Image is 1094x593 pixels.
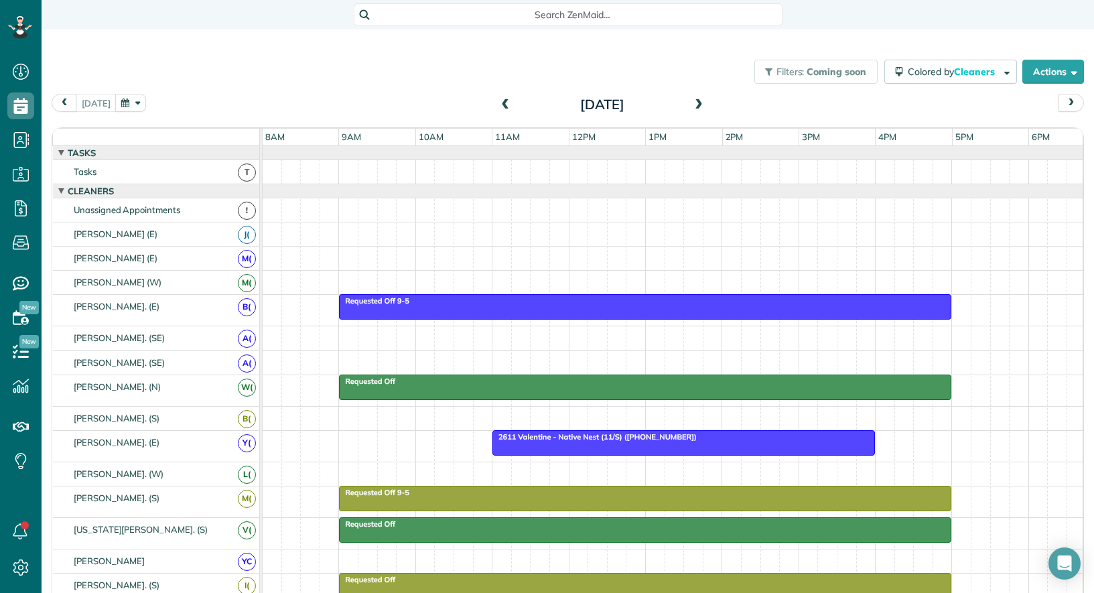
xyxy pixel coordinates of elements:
[263,131,287,142] span: 8am
[238,553,256,571] span: YC
[954,66,997,78] span: Cleaners
[776,66,805,78] span: Filters:
[238,250,256,268] span: M(
[71,437,162,448] span: [PERSON_NAME]. (E)
[19,335,39,348] span: New
[646,131,669,142] span: 1pm
[238,434,256,452] span: Y(
[807,66,867,78] span: Coming soon
[338,575,396,584] span: Requested Off
[908,66,1000,78] span: Colored by
[238,354,256,373] span: A(
[338,519,396,529] span: Requested Off
[71,381,163,392] span: [PERSON_NAME]. (N)
[416,131,446,142] span: 10am
[65,147,98,158] span: Tasks
[71,492,162,503] span: [PERSON_NAME]. (S)
[338,488,410,497] span: Requested Off 9-5
[519,97,686,112] h2: [DATE]
[238,202,256,220] span: !
[1022,60,1084,84] button: Actions
[19,301,39,314] span: New
[338,377,396,386] span: Requested Off
[71,204,183,215] span: Unassigned Appointments
[71,228,160,239] span: [PERSON_NAME] (E)
[71,166,99,177] span: Tasks
[339,131,364,142] span: 9am
[71,277,164,287] span: [PERSON_NAME] (W)
[238,163,256,182] span: T
[71,413,162,423] span: [PERSON_NAME]. (S)
[76,94,117,112] button: [DATE]
[953,131,976,142] span: 5pm
[238,490,256,508] span: M(
[569,131,598,142] span: 12pm
[1058,94,1084,112] button: next
[338,296,410,306] span: Requested Off 9-5
[71,301,162,312] span: [PERSON_NAME]. (E)
[52,94,77,112] button: prev
[65,186,117,196] span: Cleaners
[71,468,166,479] span: [PERSON_NAME]. (W)
[1029,131,1052,142] span: 6pm
[71,253,160,263] span: [PERSON_NAME] (E)
[238,466,256,484] span: L(
[238,330,256,348] span: A(
[884,60,1017,84] button: Colored byCleaners
[71,357,167,368] span: [PERSON_NAME]. (SE)
[492,432,697,442] span: 2611 Valentine - Native Nest (11/S) ([PHONE_NUMBER])
[799,131,823,142] span: 3pm
[238,274,256,292] span: M(
[71,580,162,590] span: [PERSON_NAME]. (S)
[723,131,746,142] span: 2pm
[238,226,256,244] span: J(
[876,131,899,142] span: 4pm
[1048,547,1081,580] div: Open Intercom Messenger
[238,379,256,397] span: W(
[238,410,256,428] span: B(
[71,555,148,566] span: [PERSON_NAME]
[71,332,167,343] span: [PERSON_NAME]. (SE)
[71,524,210,535] span: [US_STATE][PERSON_NAME]. (S)
[238,521,256,539] span: V(
[492,131,523,142] span: 11am
[238,298,256,316] span: B(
